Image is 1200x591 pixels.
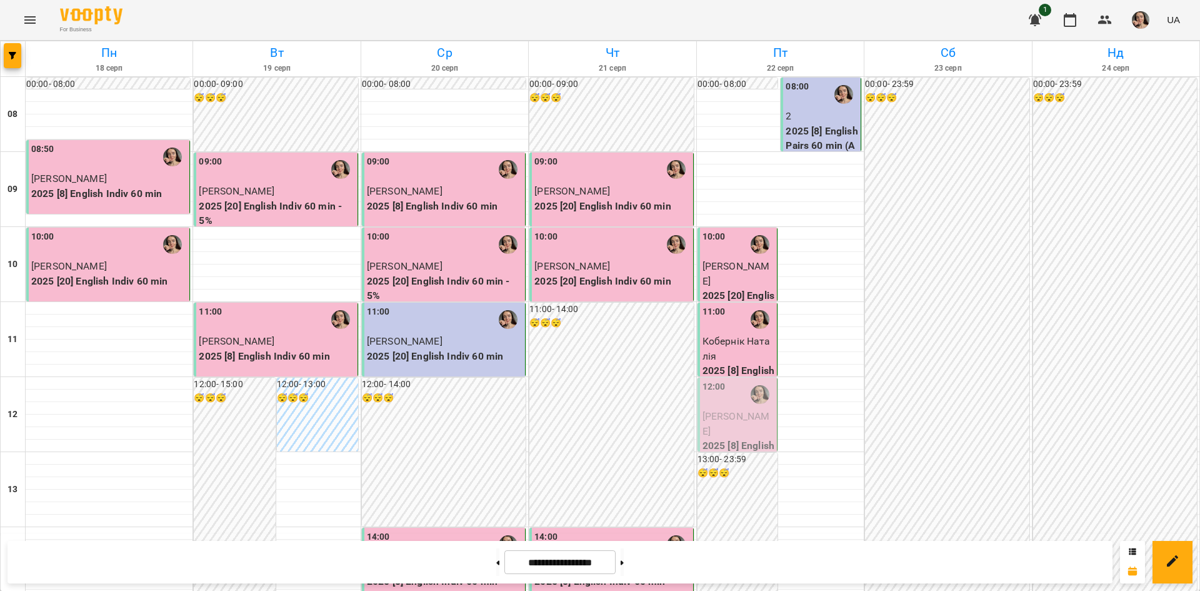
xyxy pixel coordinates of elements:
[31,260,107,272] span: [PERSON_NAME]
[529,303,693,316] h6: 11:00 - 14:00
[163,148,182,166] img: Крикун Анна (а)
[60,6,122,24] img: Voopty Logo
[199,305,222,319] label: 11:00
[751,310,769,329] img: Крикун Анна (а)
[499,310,517,329] img: Крикун Анна (а)
[786,124,858,198] p: 2025 [8] English Pairs 60 min (Англійська В1 [PERSON_NAME] - група)
[367,349,522,364] p: 2025 [20] English Indiv 60 min
[7,258,17,271] h6: 10
[751,235,769,254] img: Крикун Анна (а)
[367,199,522,214] p: 2025 [8] English Indiv 60 min
[534,530,557,544] label: 14:00
[786,109,858,124] p: 2
[367,185,442,197] span: [PERSON_NAME]
[534,199,690,214] p: 2025 [20] English Indiv 60 min
[362,378,526,391] h6: 12:00 - 14:00
[194,378,275,391] h6: 12:00 - 15:00
[702,260,770,287] span: [PERSON_NAME]
[7,108,17,121] h6: 08
[194,391,275,405] h6: 😴😴😴
[27,43,191,63] h6: Пн
[367,335,442,347] span: [PERSON_NAME]
[7,408,17,422] h6: 12
[199,335,274,347] span: [PERSON_NAME]
[60,26,122,34] span: For Business
[199,349,354,364] p: 2025 [8] English Indiv 60 min
[367,305,390,319] label: 11:00
[529,91,693,105] h6: 😴😴😴
[531,43,694,63] h6: Чт
[865,78,1029,91] h6: 00:00 - 23:59
[534,155,557,169] label: 09:00
[499,235,517,254] img: Крикун Анна (а)
[702,335,771,362] span: Кобернік Наталія
[697,453,778,467] h6: 13:00 - 23:59
[367,530,390,544] label: 14:00
[1033,91,1197,105] h6: 😴😴😴
[751,385,769,404] img: Крикун Анна (а)
[1034,43,1197,63] h6: Нд
[15,5,45,35] button: Menu
[194,91,357,105] h6: 😴😴😴
[534,185,610,197] span: [PERSON_NAME]
[529,78,693,91] h6: 00:00 - 09:00
[31,173,107,184] span: [PERSON_NAME]
[866,43,1029,63] h6: Сб
[786,80,809,94] label: 08:00
[667,160,686,179] img: Крикун Анна (а)
[31,143,54,156] label: 08:50
[699,43,862,63] h6: Пт
[531,63,694,74] h6: 21 серп
[1162,8,1185,31] button: UA
[194,78,357,91] h6: 00:00 - 09:00
[699,63,862,74] h6: 22 серп
[163,235,182,254] img: Крикун Анна (а)
[1167,13,1180,26] span: UA
[199,199,354,228] p: 2025 [20] English Indiv 60 min -5%
[534,230,557,244] label: 10:00
[367,155,390,169] label: 09:00
[27,63,191,74] h6: 18 серп
[362,78,526,91] h6: 00:00 - 08:00
[702,438,775,468] p: 2025 [8] English Indiv 60 min
[697,78,778,91] h6: 00:00 - 08:00
[667,235,686,254] img: Крикун Анна (а)
[1034,63,1197,74] h6: 24 серп
[7,183,17,196] h6: 09
[702,363,775,393] p: 2025 [8] English Indiv 60 min
[31,186,187,201] p: 2025 [8] English Indiv 60 min
[331,160,350,179] img: Крикун Анна (а)
[199,155,222,169] label: 09:00
[367,260,442,272] span: [PERSON_NAME]
[1033,78,1197,91] h6: 00:00 - 23:59
[31,230,54,244] label: 10:00
[367,230,390,244] label: 10:00
[697,467,778,480] h6: 😴😴😴
[7,333,17,346] h6: 11
[277,391,358,405] h6: 😴😴😴
[26,78,190,91] h6: 00:00 - 08:00
[702,380,726,394] label: 12:00
[499,160,517,179] img: Крикун Анна (а)
[367,274,522,303] p: 2025 [20] English Indiv 60 min -5%
[363,63,526,74] h6: 20 серп
[331,310,350,329] div: Крикун Анна (а)
[195,43,358,63] h6: Вт
[534,274,690,289] p: 2025 [20] English Indiv 60 min
[7,483,17,497] h6: 13
[529,316,693,330] h6: 😴😴😴
[702,305,726,319] label: 11:00
[534,260,610,272] span: [PERSON_NAME]
[702,410,770,437] span: [PERSON_NAME]
[1039,4,1051,16] span: 1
